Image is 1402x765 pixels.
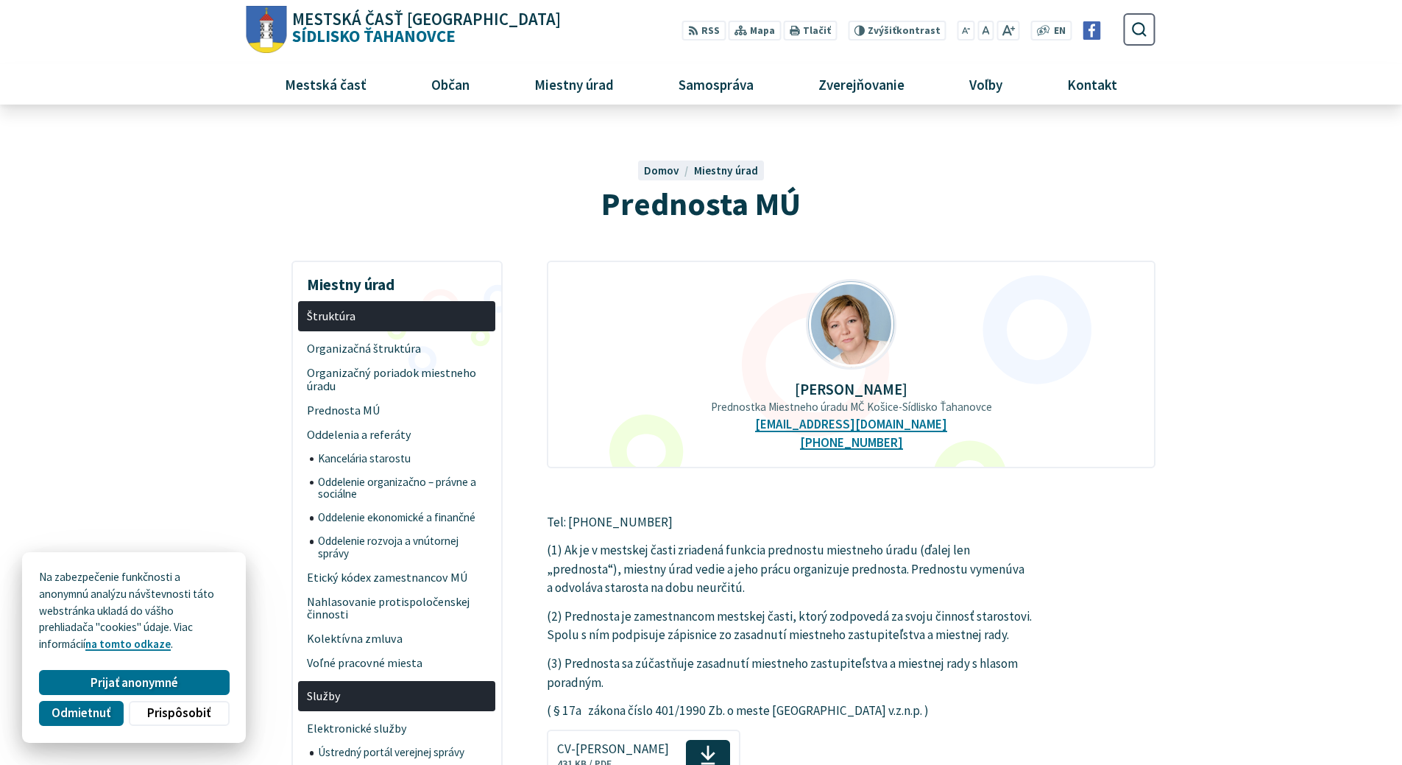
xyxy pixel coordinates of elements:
span: Miestny úrad [528,64,619,104]
span: Odmietnuť [52,705,110,721]
a: Logo Sídlisko Ťahanovce, prejsť na domovskú stránku. [247,6,561,54]
a: Nahlasovanie protispoločenskej činnosti [298,590,495,627]
span: Voľby [964,64,1008,104]
p: ( § 17a zákona číslo 401/1990 Zb. o meste [GEOGRAPHIC_DATA] v.z.n.p. ) [547,702,1044,721]
button: Nastaviť pôvodnú veľkosť písma [977,21,994,40]
a: Služby [298,681,495,711]
a: Voľby [943,64,1030,104]
a: Štruktúra [298,301,495,331]
a: Miestny úrad [507,64,640,104]
a: Domov [644,163,694,177]
p: (2) Prednosta je zamestnancom mestskej časti, ktorý zodpovedá za svoju činnosť starostovi. Spolu ... [547,607,1044,645]
span: Prijať anonymné [91,675,178,691]
a: Mestská časť [258,64,393,104]
span: Oddelenie rozvoja a vnútornej správy [318,529,487,565]
span: Sídlisko Ťahanovce [287,11,562,45]
a: Kancelária starostu [310,447,496,470]
p: (1) Ak je v mestskej časti zriadená funkcia prednostu miestneho úradu (ďalej len „prednosta“), mi... [547,541,1044,598]
a: Organizačný poriadok miestneho úradu [298,361,495,398]
a: Oddelenie organizačno – právne a sociálne [310,470,496,507]
span: Štruktúra [307,304,487,328]
a: Prednosta MÚ [298,398,495,423]
a: Etický kódex zamestnancov MÚ [298,565,495,590]
a: Kolektívna zmluva [298,627,495,652]
span: Mapa [750,24,775,39]
span: Služby [307,684,487,708]
span: kontrast [868,25,941,37]
span: Zvýšiť [868,24,896,37]
a: Kontakt [1041,64,1144,104]
span: Organizačný poriadok miestneho úradu [307,361,487,398]
a: EN [1050,24,1070,39]
a: Oddelenie ekonomické a finančné [310,507,496,530]
span: Prednosta MÚ [307,398,487,423]
a: RSS [682,21,726,40]
span: Kancelária starostu [318,447,487,470]
span: CV-[PERSON_NAME] [557,742,669,756]
span: RSS [701,24,720,39]
button: Zvýšiťkontrast [848,21,946,40]
span: Elektronické služby [307,716,487,741]
p: [PERSON_NAME] [571,381,1132,398]
span: Oddelenie organizačno – právne a sociálne [318,470,487,507]
p: Na zabezpečenie funkčnosti a anonymnú analýzu návštevnosti táto webstránka ukladá do vášho prehli... [39,569,229,653]
span: Zverejňovanie [812,64,910,104]
a: Ústredný portál verejnej správy [310,741,496,764]
span: Domov [644,163,679,177]
span: Kolektívna zmluva [307,627,487,652]
a: Zverejňovanie [792,64,932,104]
p: Tel: [PHONE_NUMBER] [547,513,1044,532]
span: Ústredný portál verejnej správy [318,741,487,764]
a: Voľné pracovné miesta [298,652,495,676]
a: Miestny úrad [694,163,758,177]
a: Organizačná štruktúra [298,336,495,361]
img: Prejsť na domovskú stránku [247,6,287,54]
a: Samospráva [652,64,781,104]
a: Oddelenia a referáty [298,423,495,447]
span: Organizačná štruktúra [307,336,487,361]
button: Zväčšiť veľkosť písma [996,21,1019,40]
p: Prednostka Miestneho úradu MČ Košice-Sídlisko Ťahanovce [571,401,1132,414]
button: Odmietnuť [39,701,123,726]
span: Tlačiť [803,25,831,37]
span: Voľné pracovné miesta [307,652,487,676]
a: Elektronické služby [298,716,495,741]
a: Oddelenie rozvoja a vnútornej správy [310,529,496,565]
button: Tlačiť [784,21,837,40]
span: Oddelenie ekonomické a finančné [318,507,487,530]
a: Mapa [729,21,781,40]
a: na tomto odkaze [85,637,171,651]
button: Prispôsobiť [129,701,229,726]
span: Kontakt [1062,64,1123,104]
img: Zemkov__ [808,281,895,368]
span: Mestská časť [279,64,372,104]
span: EN [1054,24,1066,39]
a: Občan [404,64,496,104]
p: (3) Prednosta sa zúčastňuje zasadnutí miestneho zastupiteľstva a miestnej rady s hlasom poradným. [547,655,1044,692]
a: [EMAIL_ADDRESS][DOMAIN_NAME] [755,417,947,432]
span: Oddelenia a referáty [307,423,487,447]
span: Občan [425,64,475,104]
h3: Miestny úrad [298,265,495,296]
span: Prispôsobiť [147,705,210,721]
a: [PHONE_NUMBER] [800,435,903,451]
span: Prednosta MÚ [601,183,801,224]
span: Mestská časť [GEOGRAPHIC_DATA] [292,11,561,28]
button: Zmenšiť veľkosť písma [957,21,975,40]
span: Etický kódex zamestnancov MÚ [307,565,487,590]
button: Prijať anonymné [39,670,229,695]
img: Prejsť na Facebook stránku [1083,21,1101,40]
span: Nahlasovanie protispoločenskej činnosti [307,590,487,627]
span: Samospráva [673,64,759,104]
